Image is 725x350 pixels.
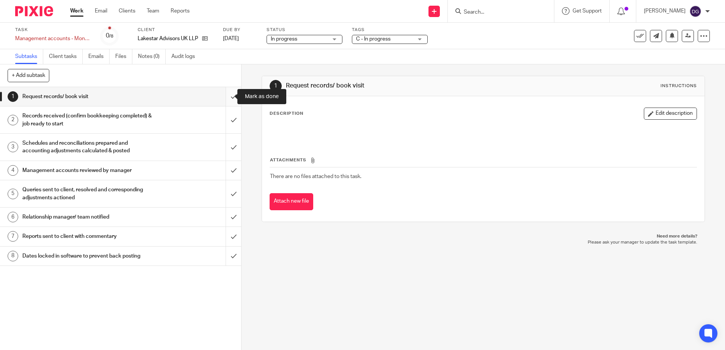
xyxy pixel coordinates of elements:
div: 3 [8,142,18,152]
div: Instructions [661,83,697,89]
div: 4 [8,165,18,176]
div: 0 [106,31,113,40]
div: 7 [8,231,18,242]
label: Task [15,27,91,33]
label: Client [138,27,213,33]
label: Status [267,27,342,33]
div: Management accounts - Monthly [15,35,91,42]
img: Pixie [15,6,53,16]
span: There are no files attached to this task. [270,174,361,179]
a: Work [70,7,83,15]
p: Description [270,111,303,117]
div: 5 [8,189,18,199]
h1: Request records/ book visit [22,91,153,102]
label: Due by [223,27,257,33]
a: Reports [171,7,190,15]
a: Audit logs [171,49,201,64]
a: Notes (0) [138,49,166,64]
input: Search [463,9,531,16]
div: 8 [8,251,18,261]
h1: Management accounts reviewed by manager [22,165,153,176]
div: 6 [8,212,18,222]
div: 1 [270,80,282,92]
h1: Reports sent to client with commentary [22,231,153,242]
span: In progress [271,36,297,42]
a: Subtasks [15,49,43,64]
button: + Add subtask [8,69,49,82]
div: 2 [8,115,18,125]
a: Emails [88,49,110,64]
small: /8 [109,34,113,38]
span: C - In progress [356,36,391,42]
h1: Dates locked in software to prevent back posting [22,250,153,262]
a: Team [147,7,159,15]
h1: Relationship manager/ team notified [22,211,153,223]
span: [DATE] [223,36,239,41]
img: svg%3E [689,5,701,17]
h1: Queries sent to client, resolved and corresponding adjustments actioned [22,184,153,203]
p: Lakestar Advisors UK LLP [138,35,198,42]
div: 1 [8,91,18,102]
a: Files [115,49,132,64]
p: Please ask your manager to update the task template. [269,239,697,245]
a: Clients [119,7,135,15]
a: Client tasks [49,49,83,64]
p: [PERSON_NAME] [644,7,686,15]
h1: Request records/ book visit [286,82,499,90]
label: Tags [352,27,428,33]
h1: Schedules and reconciliations prepared and accounting adjustments calculated & posted [22,137,153,157]
p: Need more details? [269,233,697,239]
a: Email [95,7,107,15]
button: Attach new file [270,193,313,210]
button: Edit description [644,108,697,120]
span: Attachments [270,158,306,162]
h1: Records received (confirm bookkeeping completed) & job ready to start [22,110,153,130]
span: Get Support [573,8,602,14]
